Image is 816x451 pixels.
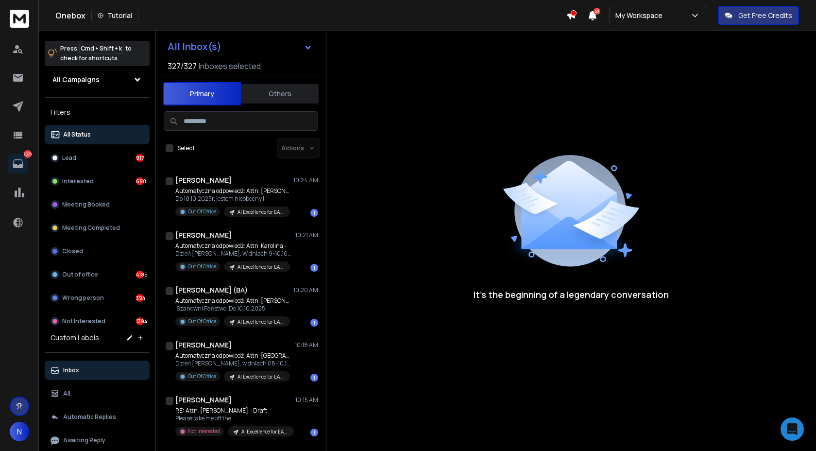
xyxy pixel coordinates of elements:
[175,305,292,312] p: Szanowni Państwo, Do 10.10.2025
[175,407,292,415] p: RE: Attn: [PERSON_NAME] – Draft:
[310,319,318,327] div: 1
[63,413,116,421] p: Automatic Replies
[62,294,104,302] p: Wrong person
[175,230,232,240] h1: [PERSON_NAME]
[79,43,123,54] span: Cmd + Shift + k
[63,390,70,398] p: All
[310,374,318,382] div: 1
[188,373,216,380] p: Out Of Office
[175,285,248,295] h1: [PERSON_NAME] (BA)
[55,9,566,22] div: Onebox
[45,172,150,191] button: Interested680
[188,318,216,325] p: Out Of Office
[63,131,91,139] p: All Status
[45,265,150,284] button: Out of office4185
[175,250,292,258] p: Dzień [PERSON_NAME], W dniach 9-10.10.2025
[738,11,792,20] p: Get Free Credits
[718,6,799,25] button: Get Free Credits
[175,242,292,250] p: Automatyczna odpowiedź: Attn: Karolina –
[310,264,318,272] div: 1
[175,175,232,185] h1: [PERSON_NAME]
[62,247,83,255] p: Closed
[295,396,318,404] p: 10:15 AM
[177,144,195,152] label: Select
[136,294,144,302] div: 394
[238,373,284,381] p: AI Excellence for EA's - Keynotive
[60,44,132,63] p: Press to check for shortcuts.
[45,218,150,238] button: Meeting Completed
[45,195,150,214] button: Meeting Booked
[241,428,288,435] p: AI Excellence for EA's - Keynotive
[45,242,150,261] button: Closed
[45,148,150,168] button: Lead917
[175,360,292,367] p: Dzień [PERSON_NAME], w dniach 08-10.10.2025
[45,361,150,380] button: Inbox
[63,436,105,444] p: Awaiting Reply
[241,83,319,104] button: Others
[45,125,150,144] button: All Status
[136,271,144,278] div: 4185
[293,286,318,294] p: 10:20 AM
[136,317,144,325] div: 1394
[175,187,292,195] p: Automatyczna odpowiedź: Attn: [PERSON_NAME] –
[175,195,292,203] p: Do 10.10.2025r. jestem nieobecny i
[199,60,261,72] h3: Inboxes selected
[175,297,292,305] p: Automatyczna odpowiedź: Attn: [PERSON_NAME] –
[10,422,29,441] button: N
[24,150,32,158] p: 7570
[63,366,79,374] p: Inbox
[474,288,669,301] p: It’s the beginning of a legendary conversation
[594,8,600,15] span: 50
[62,224,120,232] p: Meeting Completed
[160,37,320,56] button: All Inbox(s)
[175,415,292,422] p: Please take me off the
[188,263,216,270] p: Out Of Office
[45,431,150,450] button: Awaiting Reply
[615,11,666,20] p: My Workspace
[62,271,98,278] p: Out of office
[62,317,105,325] p: Not Interested
[238,263,284,271] p: AI Excellence for EA's - Keynotive
[238,318,284,326] p: AI Excellence for EA's - Keynotive
[188,208,216,215] p: Out Of Office
[293,176,318,184] p: 10:24 AM
[168,42,221,52] h1: All Inbox(s)
[163,82,241,105] button: Primary
[175,395,232,405] h1: [PERSON_NAME]
[175,352,292,360] p: Automatyczna odpowiedź: Attn: [GEOGRAPHIC_DATA] –
[45,70,150,89] button: All Campaigns
[52,75,100,85] h1: All Campaigns
[310,429,318,436] div: 1
[238,208,284,216] p: AI Excellence for EA's - Keynotive
[45,384,150,403] button: All
[62,177,94,185] p: Interested
[45,312,150,331] button: Not Interested1394
[45,288,150,308] button: Wrong person394
[188,428,220,435] p: Not Interested
[168,60,197,72] span: 327 / 327
[62,154,76,162] p: Lead
[295,231,318,239] p: 10:21 AM
[136,177,144,185] div: 680
[51,333,99,343] h3: Custom Labels
[310,209,318,217] div: 1
[91,9,138,22] button: Tutorial
[295,341,318,349] p: 10:18 AM
[45,407,150,427] button: Automatic Replies
[781,417,804,441] div: Open Intercom Messenger
[136,154,144,162] div: 917
[62,201,110,208] p: Meeting Booked
[175,340,232,350] h1: [PERSON_NAME]
[8,154,28,173] a: 7570
[45,105,150,119] h3: Filters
